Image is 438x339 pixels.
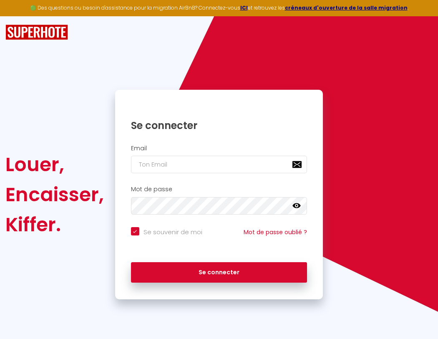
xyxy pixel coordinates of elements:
[5,25,68,40] img: SuperHote logo
[131,186,307,193] h2: Mot de passe
[131,262,307,283] button: Se connecter
[5,180,104,210] div: Encaisser,
[244,228,307,236] a: Mot de passe oublié ?
[5,210,104,240] div: Kiffer.
[285,4,408,11] a: créneaux d'ouverture de la salle migration
[5,149,104,180] div: Louer,
[240,4,248,11] a: ICI
[131,119,307,132] h1: Se connecter
[131,156,307,173] input: Ton Email
[131,145,307,152] h2: Email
